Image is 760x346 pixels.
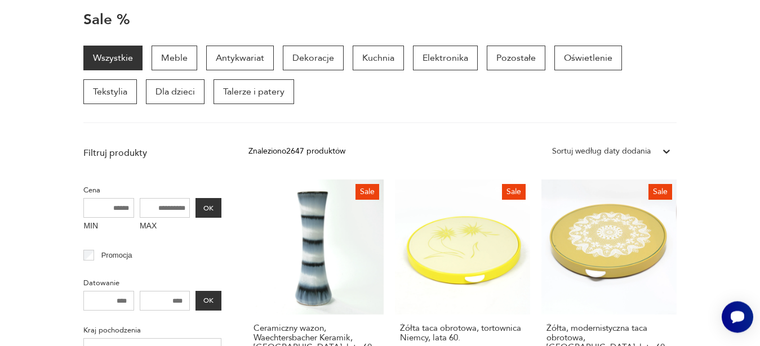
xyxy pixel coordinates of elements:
[101,249,132,262] p: Promocja
[83,218,134,236] label: MIN
[195,291,221,311] button: OK
[83,147,221,159] p: Filtruj produkty
[152,46,197,70] a: Meble
[206,46,274,70] a: Antykwariat
[413,46,478,70] a: Elektronika
[248,145,345,158] div: Znaleziono 2647 produktów
[487,46,545,70] a: Pozostałe
[214,79,294,104] a: Talerze i patery
[140,218,190,236] label: MAX
[146,79,205,104] a: Dla dzieci
[722,301,753,332] iframe: Smartsupp widget button
[83,184,221,196] p: Cena
[83,277,221,289] p: Datowanie
[283,46,344,70] a: Dekoracje
[353,46,404,70] a: Kuchnia
[83,324,221,336] p: Kraj pochodzenia
[83,79,137,104] a: Tekstylia
[195,198,221,218] button: OK
[83,46,143,70] a: Wszystkie
[400,323,525,343] h3: Żółta taca obrotowa, tortownica Niemcy, lata 60.
[552,145,651,158] div: Sortuj według daty dodania
[554,46,622,70] a: Oświetlenie
[83,12,130,28] h1: Sale %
